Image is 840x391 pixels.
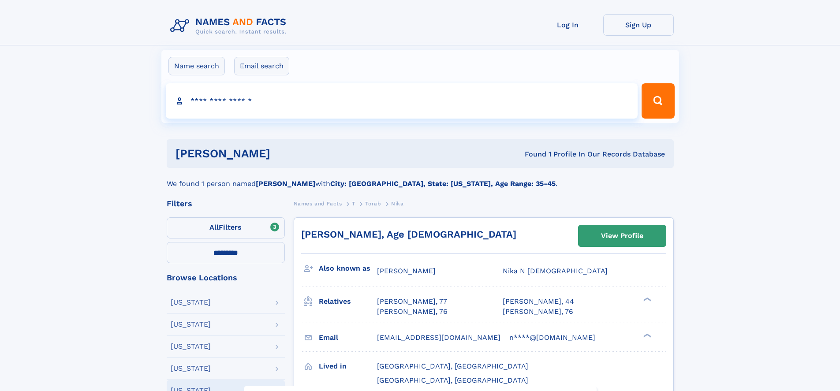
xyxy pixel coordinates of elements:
[167,200,285,208] div: Filters
[641,332,652,338] div: ❯
[377,297,447,306] a: [PERSON_NAME], 77
[167,217,285,238] label: Filters
[365,201,381,207] span: Torab
[533,14,603,36] a: Log In
[171,321,211,328] div: [US_STATE]
[256,179,315,188] b: [PERSON_NAME]
[365,198,381,209] a: Torab
[171,343,211,350] div: [US_STATE]
[319,261,377,276] h3: Also known as
[352,201,355,207] span: T
[603,14,674,36] a: Sign Up
[167,274,285,282] div: Browse Locations
[391,201,403,207] span: Nika
[171,365,211,372] div: [US_STATE]
[377,362,528,370] span: [GEOGRAPHIC_DATA], [GEOGRAPHIC_DATA]
[642,83,674,119] button: Search Button
[601,226,643,246] div: View Profile
[294,198,342,209] a: Names and Facts
[377,267,436,275] span: [PERSON_NAME]
[319,294,377,309] h3: Relatives
[330,179,556,188] b: City: [GEOGRAPHIC_DATA], State: [US_STATE], Age Range: 35-45
[352,198,355,209] a: T
[503,307,573,317] a: [PERSON_NAME], 76
[175,148,398,159] h1: [PERSON_NAME]
[209,223,219,231] span: All
[641,297,652,302] div: ❯
[301,229,516,240] a: [PERSON_NAME], Age [DEMOGRAPHIC_DATA]
[166,83,638,119] input: search input
[168,57,225,75] label: Name search
[397,149,665,159] div: Found 1 Profile In Our Records Database
[171,299,211,306] div: [US_STATE]
[319,359,377,374] h3: Lived in
[167,14,294,38] img: Logo Names and Facts
[503,267,608,275] span: Nika N [DEMOGRAPHIC_DATA]
[377,333,500,342] span: [EMAIL_ADDRESS][DOMAIN_NAME]
[579,225,666,246] a: View Profile
[167,168,674,189] div: We found 1 person named with .
[503,297,574,306] a: [PERSON_NAME], 44
[234,57,289,75] label: Email search
[377,376,528,384] span: [GEOGRAPHIC_DATA], [GEOGRAPHIC_DATA]
[377,307,448,317] a: [PERSON_NAME], 76
[319,330,377,345] h3: Email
